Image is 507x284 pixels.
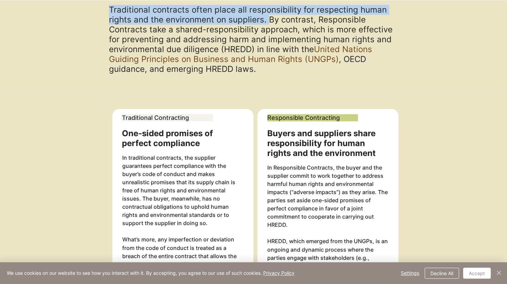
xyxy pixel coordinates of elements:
button: Close [495,268,503,279]
button: Decline All [425,268,459,279]
a: United Nations Guiding Principles on Business and Human Rights (UNGPs) [109,44,372,64]
span: Settings [401,268,419,278]
span: We use cookies on our website to see how you interact with it. By accepting, you agree to our use... [7,270,295,276]
a: Privacy Policy [263,270,295,276]
span: Traditional Contracting [122,114,189,121]
h2: One-sided promises of perfect compliance [122,128,235,148]
button: Accept [463,268,491,279]
h2: Buyers and suppliers share responsibility for human rights and the environment [267,128,381,158]
span: In traditional contracts, the supplier guarantees perfect compliance with the buyer’s code of con... [122,154,235,226]
span: What’s more, any imperfection or deviation from the code of conduct is treated as a breach of the... [122,236,240,275]
span: Traditional contracts often place all responsibility for respecting human rights and the environm... [109,5,393,74]
img: Close [495,269,503,277]
p: Responsible Contracting [267,114,358,121]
